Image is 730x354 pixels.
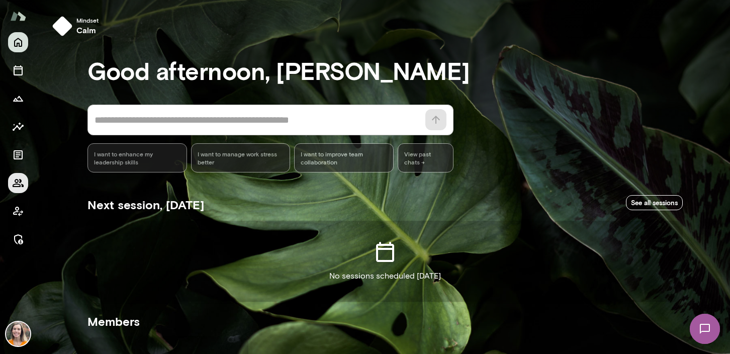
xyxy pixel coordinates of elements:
[87,197,204,213] h5: Next session, [DATE]
[87,56,683,84] h3: Good afternoon, [PERSON_NAME]
[48,12,107,40] button: Mindsetcalm
[198,150,284,166] span: I want to manage work stress better
[8,201,28,221] button: Client app
[8,60,28,80] button: Sessions
[94,150,180,166] span: I want to enhance my leadership skills
[8,145,28,165] button: Documents
[398,143,453,172] span: View past chats ->
[8,173,28,193] button: Members
[6,322,30,346] img: Carrie Kelly
[329,270,441,282] p: No sessions scheduled [DATE]
[301,150,387,166] span: I want to improve team collaboration
[8,229,28,249] button: Manage
[626,195,683,211] a: See all sessions
[87,143,187,172] div: I want to enhance my leadership skills
[294,143,394,172] div: I want to improve team collaboration
[87,313,683,329] h5: Members
[10,7,26,26] img: Mento
[8,117,28,137] button: Insights
[76,24,99,36] h6: calm
[8,88,28,109] button: Growth Plan
[76,16,99,24] span: Mindset
[8,32,28,52] button: Home
[191,143,291,172] div: I want to manage work stress better
[52,16,72,36] img: mindset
